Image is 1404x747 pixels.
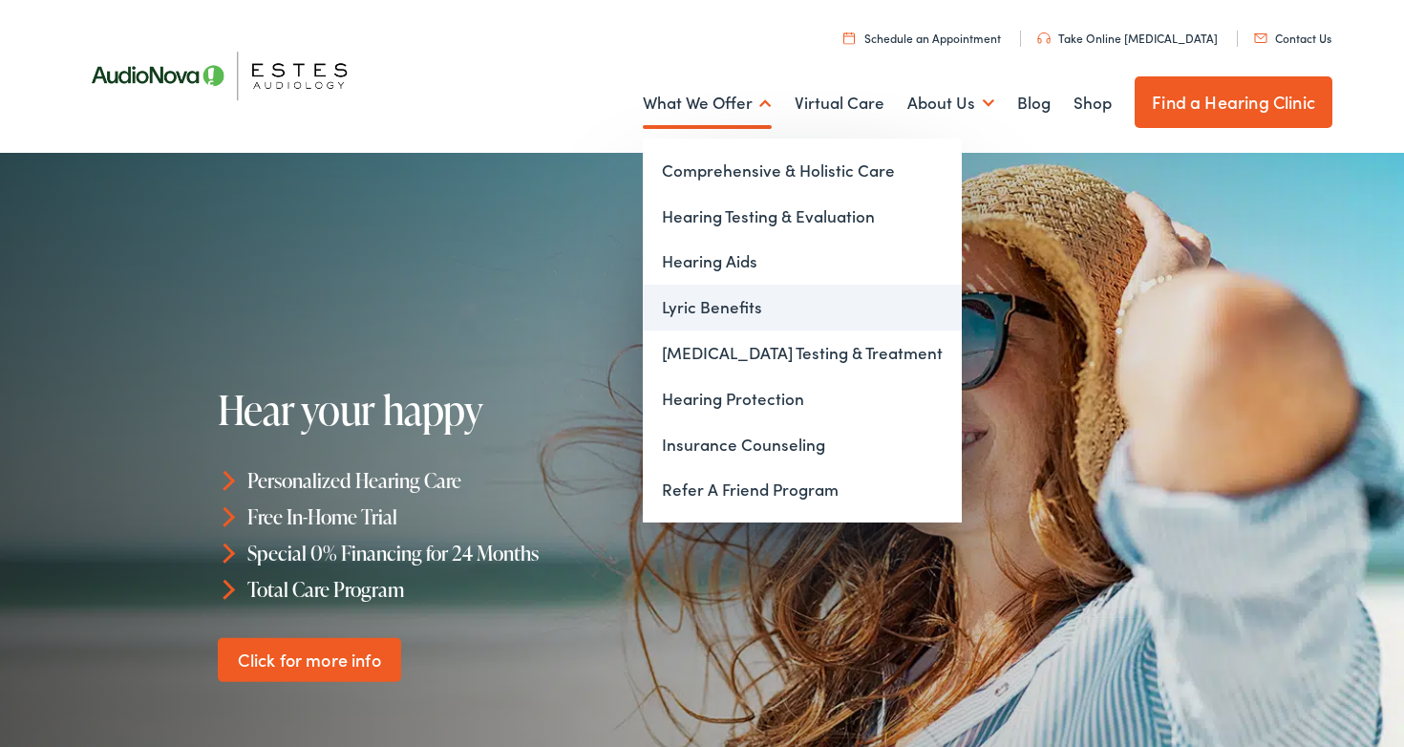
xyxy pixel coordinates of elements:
a: About Us [907,68,994,139]
a: Blog [1017,68,1051,139]
a: Hearing Testing & Evaluation [643,194,962,240]
a: Lyric Benefits [643,285,962,331]
a: Virtual Care [795,68,884,139]
a: Refer A Friend Program [643,467,962,513]
a: Find a Hearing Clinic [1135,76,1332,128]
a: Take Online [MEDICAL_DATA] [1037,30,1218,46]
a: Hearing Protection [643,376,962,422]
a: Contact Us [1254,30,1331,46]
img: utility icon [843,32,855,44]
a: Hearing Aids [643,239,962,285]
a: What We Offer [643,68,772,139]
a: Shop [1074,68,1112,139]
li: Free In-Home Trial [218,499,710,535]
a: Schedule an Appointment [843,30,1001,46]
a: Insurance Counseling [643,422,962,468]
li: Personalized Hearing Care [218,462,710,499]
a: [MEDICAL_DATA] Testing & Treatment [643,331,962,376]
h1: Hear your happy [218,388,710,432]
img: utility icon [1254,33,1267,43]
a: Comprehensive & Holistic Care [643,148,962,194]
li: Total Care Program [218,570,710,607]
img: utility icon [1037,32,1051,44]
li: Special 0% Financing for 24 Months [218,535,710,571]
a: Click for more info [218,637,402,682]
